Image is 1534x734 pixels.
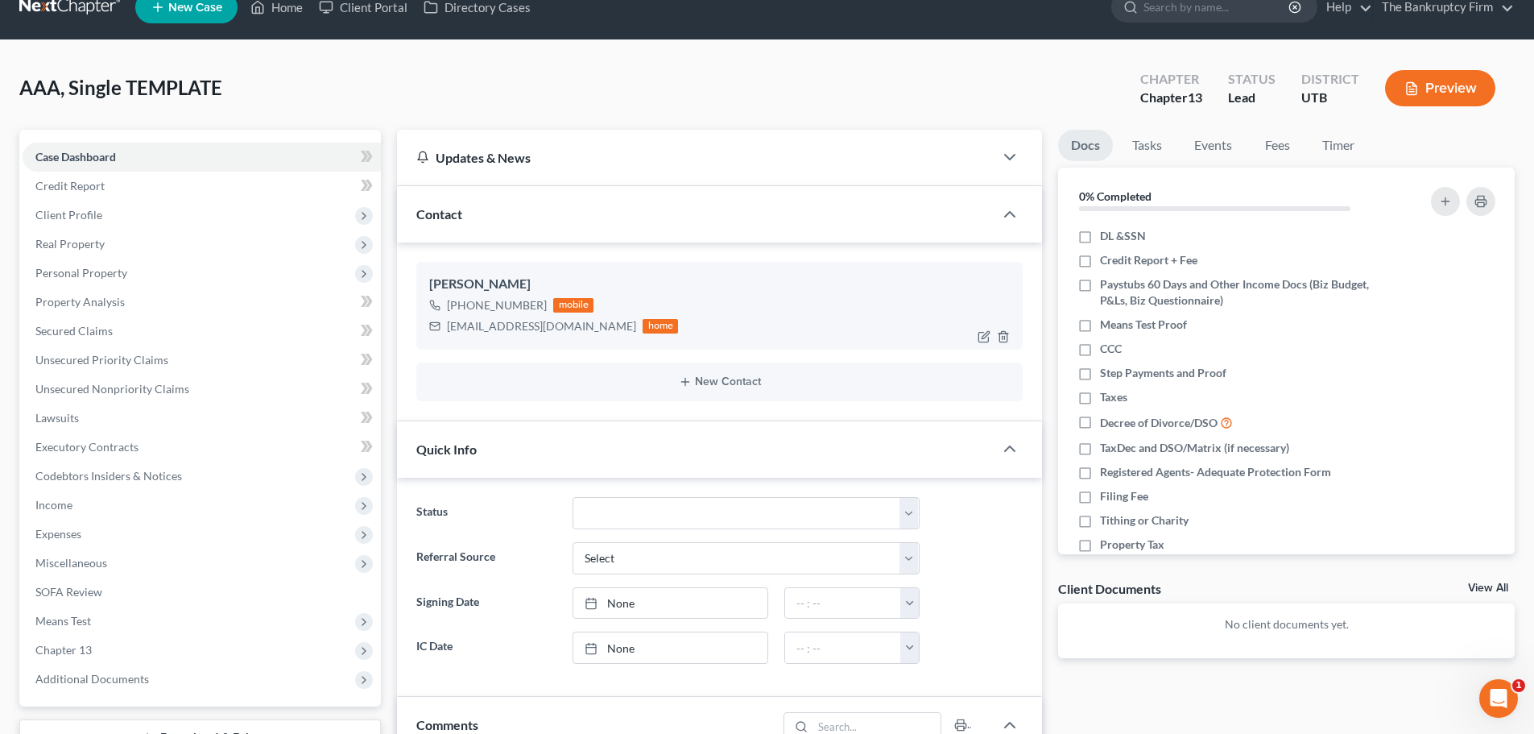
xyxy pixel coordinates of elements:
[1100,464,1331,480] span: Registered Agents- Adequate Protection Form
[35,585,102,599] span: SOFA Review
[408,542,564,574] label: Referral Source
[785,588,901,619] input: -- : --
[35,440,139,454] span: Executory Contracts
[1079,189,1152,203] strong: 0% Completed
[416,206,462,222] span: Contact
[1468,583,1508,594] a: View All
[1100,537,1164,553] span: Property Tax
[1512,679,1525,692] span: 1
[35,614,91,628] span: Means Test
[35,179,105,193] span: Credit Report
[408,497,564,529] label: Status
[643,319,678,334] div: home
[1058,580,1161,597] div: Client Documents
[1100,341,1122,357] span: CCC
[23,433,381,462] a: Executory Contracts
[35,150,116,164] span: Case Dashboard
[553,298,593,313] div: mobile
[35,411,79,425] span: Lawsuits
[23,317,381,346] a: Secured Claims
[1100,317,1187,333] span: Means Test Proof
[447,297,547,313] div: [PHONE_NUMBER]
[1251,130,1303,161] a: Fees
[23,172,381,201] a: Credit Report
[408,632,564,664] label: IC Date
[35,208,102,222] span: Client Profile
[447,318,636,334] div: [EMAIL_ADDRESS][DOMAIN_NAME]
[35,672,149,686] span: Additional Documents
[23,346,381,375] a: Unsecured Priority Claims
[1228,70,1276,89] div: Status
[1100,512,1189,529] span: Tithing or Charity
[1100,365,1226,381] span: Step Payments and Proof
[19,76,222,99] span: AAA, Single TEMPLATE
[1385,70,1495,106] button: Preview
[416,149,974,166] div: Updates & News
[1100,252,1197,268] span: Credit Report + Fee
[35,643,92,657] span: Chapter 13
[573,588,767,619] a: None
[1100,389,1127,405] span: Taxes
[1119,130,1175,161] a: Tasks
[23,404,381,433] a: Lawsuits
[35,237,105,251] span: Real Property
[1301,70,1359,89] div: District
[35,382,189,396] span: Unsecured Nonpriority Claims
[1181,130,1245,161] a: Events
[1309,130,1367,161] a: Timer
[1140,70,1202,89] div: Chapter
[416,717,478,732] span: Comments
[23,375,381,404] a: Unsecured Nonpriority Claims
[23,578,381,607] a: SOFA Review
[416,442,477,457] span: Quick Info
[35,266,127,280] span: Personal Property
[1188,89,1202,105] span: 13
[1479,679,1518,718] iframe: Intercom live chat
[1140,89,1202,107] div: Chapter
[1071,616,1502,632] p: No client documents yet.
[1100,440,1289,456] span: TaxDec and DSO/Matrix (if necessary)
[35,353,168,367] span: Unsecured Priority Claims
[1058,130,1113,161] a: Docs
[23,143,381,172] a: Case Dashboard
[35,469,182,483] span: Codebtors Insiders & Notices
[429,375,1010,388] button: New Contact
[785,632,901,663] input: -- : --
[23,288,381,317] a: Property Analysis
[1301,89,1359,107] div: UTB
[35,324,113,338] span: Secured Claims
[168,2,222,14] span: New Case
[408,587,564,620] label: Signing Date
[35,498,72,512] span: Income
[35,295,125,309] span: Property Analysis
[429,275,1010,294] div: [PERSON_NAME]
[573,632,767,663] a: None
[35,556,107,570] span: Miscellaneous
[1100,276,1387,309] span: Paystubs 60 Days and Other Income Docs (Biz Budget, P&Ls, Biz Questionnaire)
[35,527,81,541] span: Expenses
[1100,488,1148,504] span: Filing Fee
[1100,415,1218,431] span: Decree of Divorce/DSO
[1100,228,1146,244] span: DL &SSN
[1228,89,1276,107] div: Lead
